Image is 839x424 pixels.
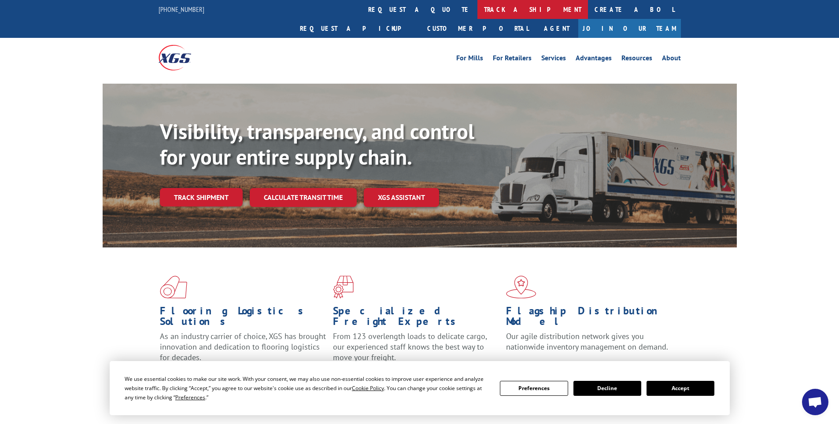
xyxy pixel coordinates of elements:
h1: Specialized Freight Experts [333,306,499,331]
span: Preferences [175,394,205,401]
span: Cookie Policy [352,384,384,392]
a: Services [541,55,566,64]
a: Customer Portal [421,19,535,38]
a: Join Our Team [578,19,681,38]
div: Cookie Consent Prompt [110,361,730,415]
h1: Flagship Distribution Model [506,306,673,331]
a: Open chat [802,389,828,415]
a: Agent [535,19,578,38]
p: From 123 overlength loads to delicate cargo, our experienced staff knows the best way to move you... [333,331,499,370]
a: For Retailers [493,55,532,64]
a: Request a pickup [293,19,421,38]
button: Decline [573,381,641,396]
div: We use essential cookies to make our site work. With your consent, we may also use non-essential ... [125,374,489,402]
button: Accept [647,381,714,396]
a: Resources [621,55,652,64]
span: Our agile distribution network gives you nationwide inventory management on demand. [506,331,668,352]
a: Track shipment [160,188,243,206]
button: Preferences [500,381,568,396]
a: Advantages [576,55,612,64]
a: For Mills [456,55,483,64]
img: xgs-icon-focused-on-flooring-red [333,276,354,299]
span: As an industry carrier of choice, XGS has brought innovation and dedication to flooring logistics... [160,331,326,362]
a: Calculate transit time [250,188,357,207]
img: xgs-icon-flagship-distribution-model-red [506,276,536,299]
a: XGS ASSISTANT [364,188,439,207]
h1: Flooring Logistics Solutions [160,306,326,331]
a: About [662,55,681,64]
a: Learn More > [506,360,616,370]
img: xgs-icon-total-supply-chain-intelligence-red [160,276,187,299]
a: [PHONE_NUMBER] [159,5,204,14]
b: Visibility, transparency, and control for your entire supply chain. [160,118,474,170]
